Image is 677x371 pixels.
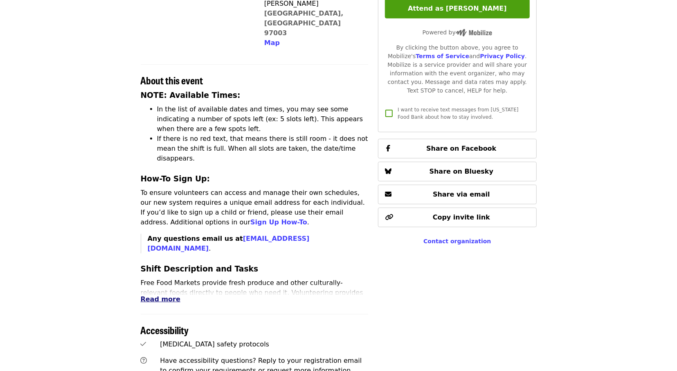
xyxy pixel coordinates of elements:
button: Share via email [378,185,536,204]
span: Share on Facebook [426,145,496,152]
p: Free Food Markets provide fresh produce and other culturally-relevant foods directly to people wh... [141,278,369,317]
a: Privacy Policy [480,53,525,59]
li: In the list of available dates and times, you may see some indicating a number of spots left (ex:... [157,104,369,134]
span: About this event [141,73,203,87]
button: Map [264,38,280,48]
i: question-circle icon [141,357,147,364]
button: Share on Bluesky [378,162,536,181]
span: Share via email [433,190,490,198]
h3: Shift Description and Tasks [141,263,369,275]
button: Copy invite link [378,208,536,227]
a: Terms of Service [416,53,469,59]
div: [MEDICAL_DATA] safety protocols [160,339,368,349]
strong: Any questions email us at [148,235,310,252]
div: By clicking the button above, you agree to Mobilize's and . Mobilize is a service provider and wi... [385,43,529,95]
span: Read more [141,295,180,303]
p: . [148,234,369,253]
span: Copy invite link [433,213,490,221]
span: Powered by [423,29,492,36]
strong: NOTE: Available Times: [141,91,241,100]
a: [GEOGRAPHIC_DATA], [GEOGRAPHIC_DATA] 97003 [264,9,344,37]
span: Map [264,39,280,47]
a: Sign Up How-To [250,218,307,226]
button: Read more [141,294,180,304]
li: If there is no red text, that means there is still room - it does not mean the shift is full. Whe... [157,134,369,163]
span: I want to receive text messages from [US_STATE] Food Bank about how to stay involved. [398,107,518,120]
p: To ensure volunteers can access and manage their own schedules, our new system requires a unique ... [141,188,369,227]
span: Accessibility [141,323,189,337]
a: Contact organization [423,238,491,244]
strong: How-To Sign Up: [141,174,210,183]
img: Powered by Mobilize [456,29,492,36]
i: check icon [141,340,146,348]
button: Share on Facebook [378,139,536,158]
span: Share on Bluesky [430,167,494,175]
